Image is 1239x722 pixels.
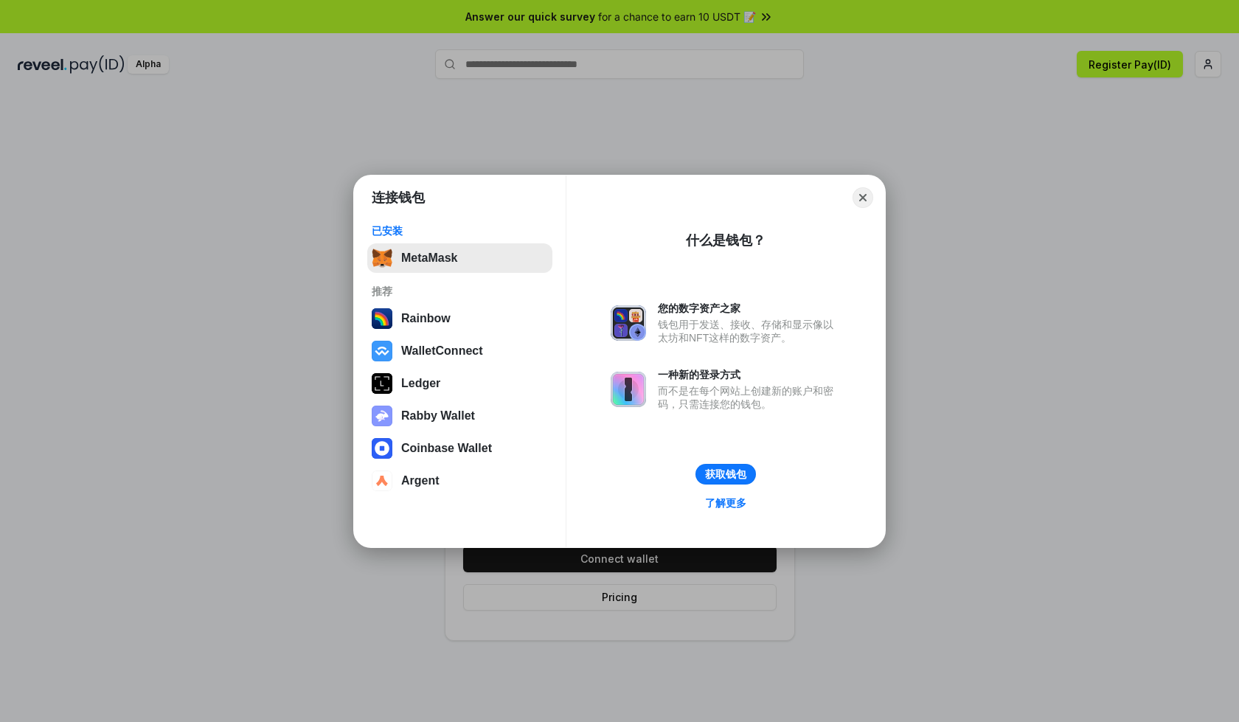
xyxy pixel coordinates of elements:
[367,434,552,463] button: Coinbase Wallet
[611,305,646,341] img: svg+xml,%3Csvg%20xmlns%3D%22http%3A%2F%2Fwww.w3.org%2F2000%2Fsvg%22%20fill%3D%22none%22%20viewBox...
[372,224,548,237] div: 已安装
[367,401,552,431] button: Rabby Wallet
[367,304,552,333] button: Rainbow
[372,373,392,394] img: svg+xml,%3Csvg%20xmlns%3D%22http%3A%2F%2Fwww.w3.org%2F2000%2Fsvg%22%20width%3D%2228%22%20height%3...
[401,409,475,423] div: Rabby Wallet
[705,468,746,481] div: 获取钱包
[696,493,755,513] a: 了解更多
[372,471,392,491] img: svg+xml,%3Csvg%20width%3D%2228%22%20height%3D%2228%22%20viewBox%3D%220%200%2028%2028%22%20fill%3D...
[686,232,766,249] div: 什么是钱包？
[401,474,440,487] div: Argent
[853,187,873,208] button: Close
[372,285,548,298] div: 推荐
[695,464,756,485] button: 获取钱包
[658,318,841,344] div: 钱包用于发送、接收、存储和显示像以太坊和NFT这样的数字资产。
[658,368,841,381] div: 一种新的登录方式
[611,372,646,407] img: svg+xml,%3Csvg%20xmlns%3D%22http%3A%2F%2Fwww.w3.org%2F2000%2Fsvg%22%20fill%3D%22none%22%20viewBox...
[372,189,425,206] h1: 连接钱包
[372,308,392,329] img: svg+xml,%3Csvg%20width%3D%22120%22%20height%3D%22120%22%20viewBox%3D%220%200%20120%20120%22%20fil...
[401,312,451,325] div: Rainbow
[367,243,552,273] button: MetaMask
[401,377,440,390] div: Ledger
[372,248,392,268] img: svg+xml,%3Csvg%20fill%3D%22none%22%20height%3D%2233%22%20viewBox%3D%220%200%2035%2033%22%20width%...
[401,344,483,358] div: WalletConnect
[372,341,392,361] img: svg+xml,%3Csvg%20width%3D%2228%22%20height%3D%2228%22%20viewBox%3D%220%200%2028%2028%22%20fill%3D...
[367,336,552,366] button: WalletConnect
[401,442,492,455] div: Coinbase Wallet
[705,496,746,510] div: 了解更多
[658,384,841,411] div: 而不是在每个网站上创建新的账户和密码，只需连接您的钱包。
[372,406,392,426] img: svg+xml,%3Csvg%20xmlns%3D%22http%3A%2F%2Fwww.w3.org%2F2000%2Fsvg%22%20fill%3D%22none%22%20viewBox...
[658,302,841,315] div: 您的数字资产之家
[367,369,552,398] button: Ledger
[372,438,392,459] img: svg+xml,%3Csvg%20width%3D%2228%22%20height%3D%2228%22%20viewBox%3D%220%200%2028%2028%22%20fill%3D...
[367,466,552,496] button: Argent
[401,251,457,265] div: MetaMask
